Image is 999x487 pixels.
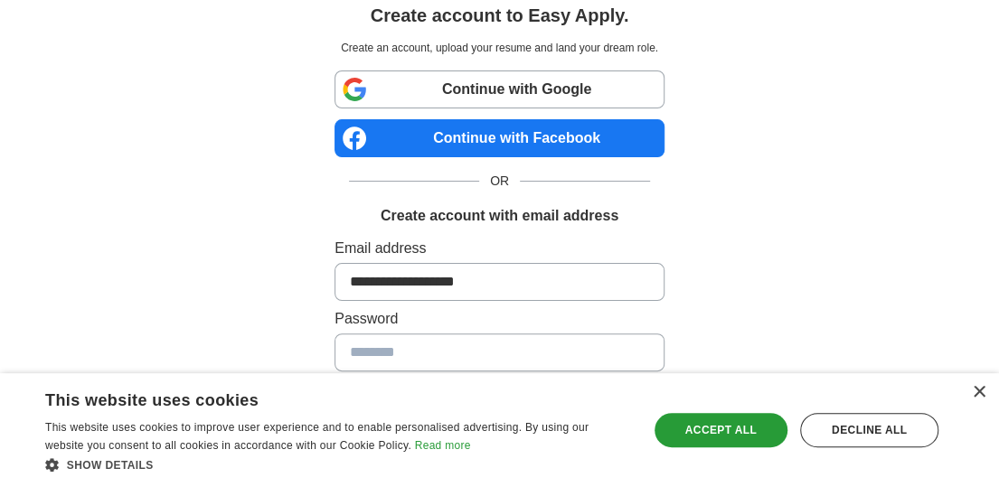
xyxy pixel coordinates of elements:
span: Show details [67,459,154,472]
div: Close [972,386,985,399]
a: Continue with Facebook [335,119,664,157]
p: Create an account, upload your resume and land your dream role. [338,40,661,56]
span: OR [479,172,520,191]
div: Show details [45,455,630,473]
div: This website uses cookies [45,384,585,411]
div: Decline all [800,413,938,447]
span: This website uses cookies to improve user experience and to enable personalised advertising. By u... [45,421,589,452]
label: Password [335,308,664,330]
a: Continue with Google [335,70,664,108]
h1: Create account with email address [381,205,618,227]
a: Read more, opens a new window [415,439,471,452]
label: Email address [335,238,664,259]
h1: Create account to Easy Apply. [371,2,629,29]
div: Accept all [655,413,787,447]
